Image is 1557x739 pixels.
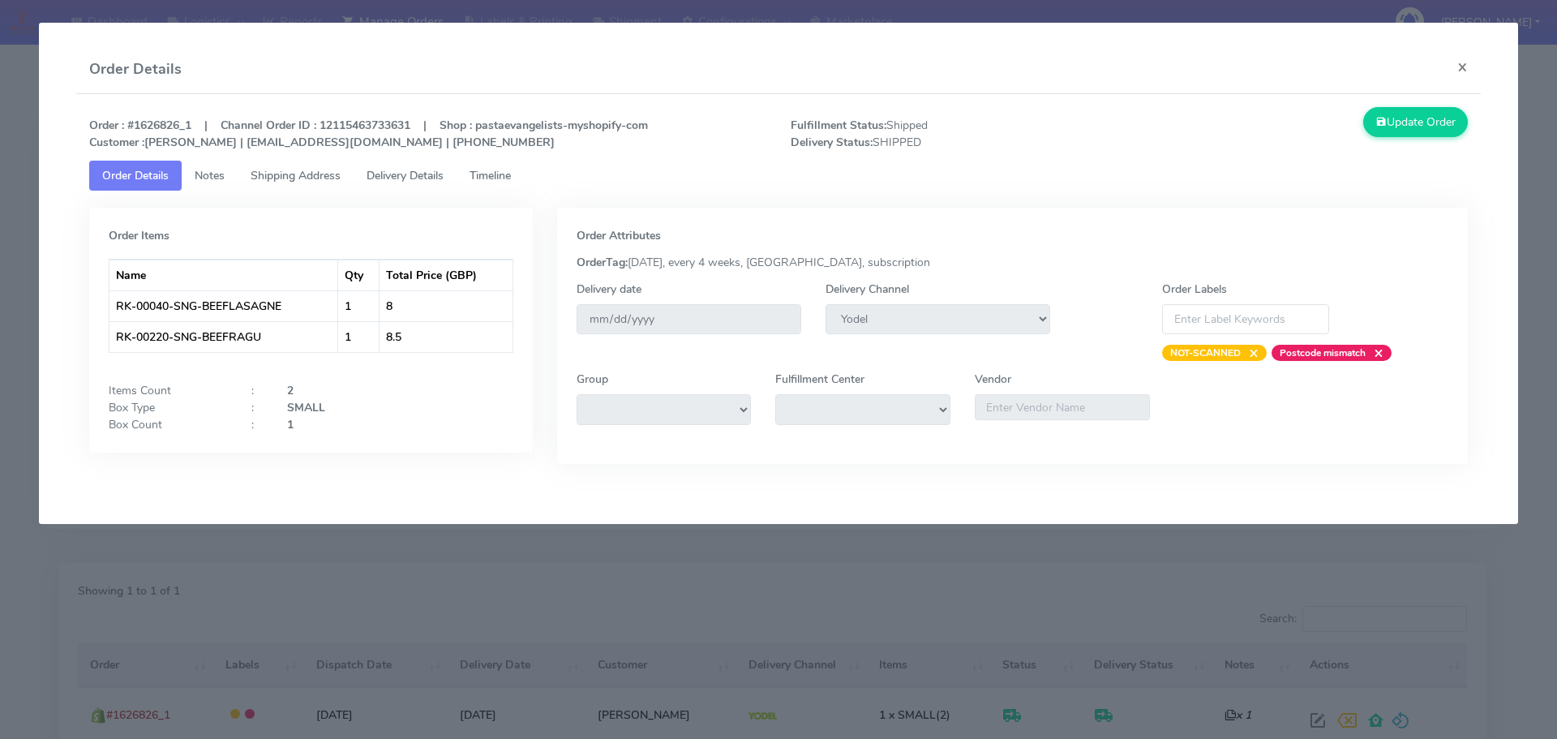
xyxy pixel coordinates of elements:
[89,135,144,150] strong: Customer :
[577,371,608,388] label: Group
[109,321,338,352] td: RK-00220-SNG-BEEFRAGU
[89,118,648,150] strong: Order : #1626826_1 | Channel Order ID : 12115463733631 | Shop : pastaevangelists-myshopify-com [P...
[195,168,225,183] span: Notes
[470,168,511,183] span: Timeline
[778,117,1130,151] span: Shipped SHIPPED
[1363,107,1469,137] button: Update Order
[1162,281,1227,298] label: Order Labels
[239,399,275,416] div: :
[564,254,1461,271] div: [DATE], every 4 weeks, [GEOGRAPHIC_DATA], subscription
[1162,304,1329,334] input: Enter Label Keywords
[109,290,338,321] td: RK-00040-SNG-BEEFLASAGNE
[577,255,628,270] strong: OrderTag:
[975,394,1150,420] input: Enter Vendor Name
[791,135,873,150] strong: Delivery Status:
[1444,45,1481,88] button: Close
[97,382,239,399] div: Items Count
[102,168,169,183] span: Order Details
[338,290,380,321] td: 1
[287,383,294,398] strong: 2
[1280,346,1366,359] strong: Postcode mismatch
[89,161,1469,191] ul: Tabs
[97,416,239,433] div: Box Count
[109,228,169,243] strong: Order Items
[367,168,444,183] span: Delivery Details
[380,321,513,352] td: 8.5
[1170,346,1241,359] strong: NOT-SCANNED
[1366,345,1383,361] span: ×
[791,118,886,133] strong: Fulfillment Status:
[577,281,641,298] label: Delivery date
[287,400,325,415] strong: SMALL
[239,416,275,433] div: :
[975,371,1011,388] label: Vendor
[826,281,909,298] label: Delivery Channel
[97,399,239,416] div: Box Type
[380,290,513,321] td: 8
[577,228,661,243] strong: Order Attributes
[775,371,864,388] label: Fulfillment Center
[239,382,275,399] div: :
[89,58,182,80] h4: Order Details
[380,260,513,290] th: Total Price (GBP)
[338,260,380,290] th: Qty
[287,417,294,432] strong: 1
[251,168,341,183] span: Shipping Address
[109,260,338,290] th: Name
[338,321,380,352] td: 1
[1241,345,1259,361] span: ×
